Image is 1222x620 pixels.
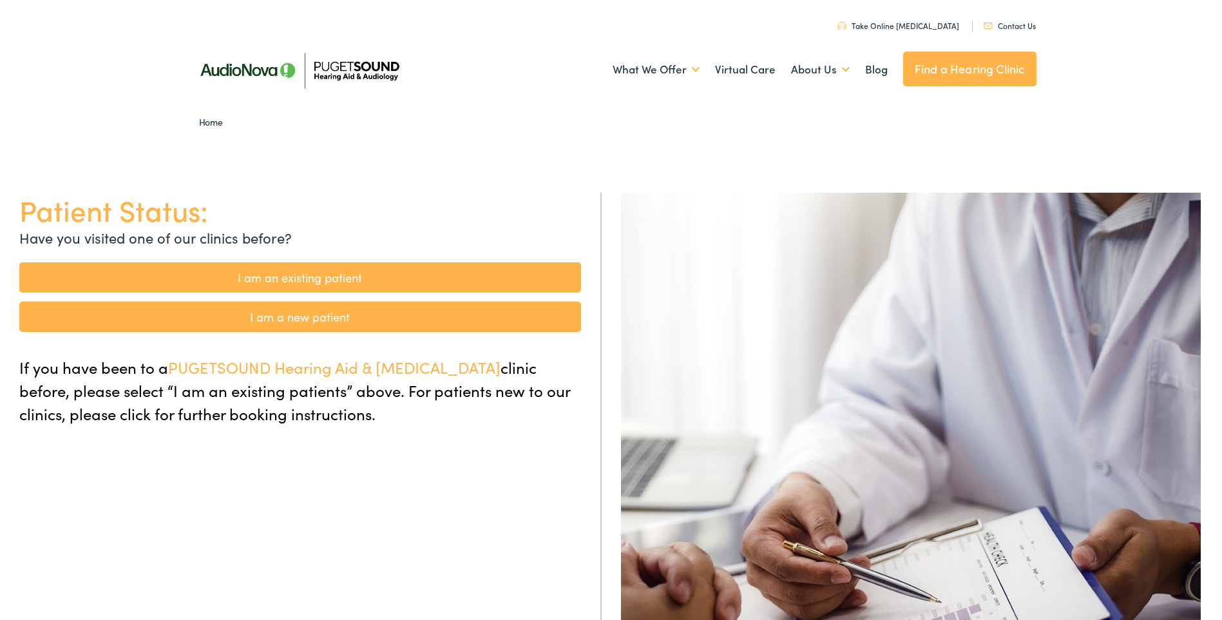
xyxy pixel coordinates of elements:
a: I am a new patient [19,302,581,332]
p: If you have been to a clinic before, please select “I am an existing patients” above. For patient... [19,356,581,425]
a: Virtual Care [715,46,776,93]
span: PUGETSOUND Hearing Aid & [MEDICAL_DATA] [168,356,501,378]
a: Home [199,115,229,128]
h1: Patient Status: [19,193,581,227]
p: Have you visited one of our clinics before? [19,227,581,248]
a: What We Offer [613,46,700,93]
a: Contact Us [984,20,1036,31]
a: About Us [791,46,850,93]
img: utility icon [984,23,993,29]
img: utility icon [837,22,846,30]
a: Find a Hearing Clinic [903,52,1036,86]
a: Take Online [MEDICAL_DATA] [837,20,959,31]
a: I am an existing patient [19,262,581,293]
a: Blog [865,46,888,93]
